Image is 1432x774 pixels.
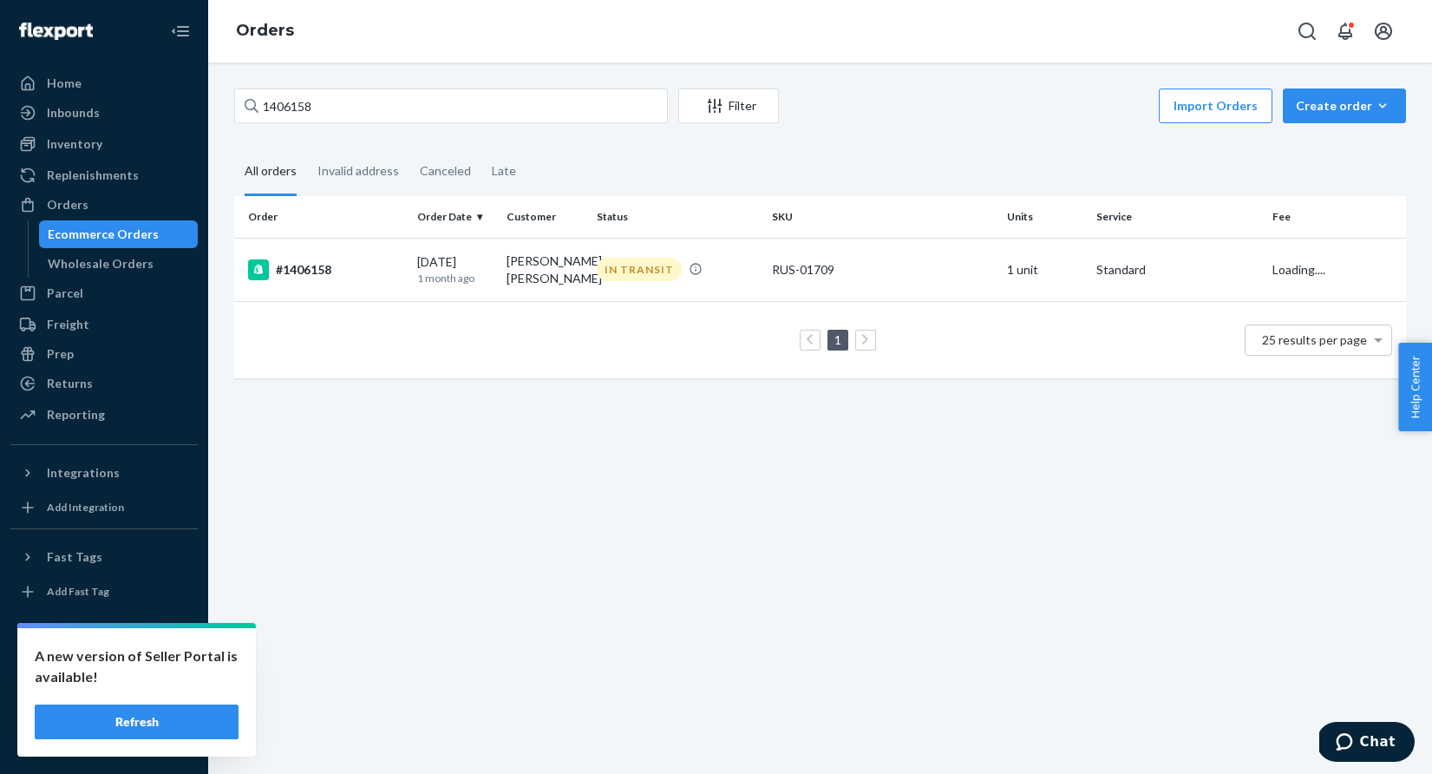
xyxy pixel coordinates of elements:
button: Open notifications [1328,14,1363,49]
div: Returns [47,375,93,392]
a: Replenishments [10,161,198,189]
a: Settings [10,637,198,665]
a: Add Fast Tag [10,578,198,606]
button: Open account menu [1366,14,1401,49]
button: Integrations [10,459,198,487]
div: All orders [245,148,297,196]
td: Loading.... [1265,238,1406,301]
div: Create order [1296,97,1393,115]
div: Late [492,148,516,193]
input: Search orders [234,89,668,123]
div: #1406158 [248,259,403,280]
a: Ecommerce Orders [39,220,199,248]
th: Order [234,196,410,238]
a: Wholesale Orders [39,250,199,278]
button: Open Search Box [1290,14,1324,49]
td: 1 unit [1000,238,1090,301]
a: Reporting [10,401,198,429]
button: Close Navigation [163,14,198,49]
button: Create order [1283,89,1406,123]
p: A new version of Seller Portal is available! [35,646,239,687]
p: Standard [1096,261,1259,279]
a: Parcel [10,279,198,307]
a: Orders [236,21,294,40]
div: Fast Tags [47,548,102,566]
div: Orders [47,196,88,213]
th: SKU [765,196,999,238]
div: Filter [679,97,778,115]
button: Fast Tags [10,543,198,571]
a: Freight [10,311,198,338]
ol: breadcrumbs [222,6,308,56]
a: Add Integration [10,494,198,521]
th: Fee [1265,196,1406,238]
div: Reporting [47,406,105,423]
div: Ecommerce Orders [48,226,159,243]
div: Parcel [47,285,83,302]
button: Filter [678,89,779,123]
div: Integrations [47,464,120,482]
td: [PERSON_NAME] [PERSON_NAME] [500,238,590,301]
div: Home [47,75,82,92]
th: Units [1000,196,1090,238]
div: RUS-01709 [772,261,992,279]
div: Prep [47,345,74,363]
a: Returns [10,370,198,397]
button: Talk to Support [10,666,198,694]
a: Home [10,69,198,97]
button: Refresh [35,705,239,739]
div: Customer [507,209,583,224]
button: Help Center [1398,343,1432,431]
div: Add Fast Tag [47,584,109,599]
div: Canceled [420,148,471,193]
a: Prep [10,340,198,368]
div: Inbounds [47,104,100,121]
div: Inventory [47,135,102,153]
div: Replenishments [47,167,139,184]
img: Flexport logo [19,23,93,40]
a: Inbounds [10,99,198,127]
th: Status [590,196,766,238]
th: Service [1089,196,1265,238]
iframe: Opens a widget where you can chat to one of our agents [1319,722,1415,765]
div: Add Integration [47,500,124,515]
a: Page 1 is your current page [831,332,845,347]
p: 1 month ago [417,271,494,285]
a: Inventory [10,130,198,158]
span: 25 results per page [1262,332,1367,347]
button: Import Orders [1159,89,1272,123]
a: Help Center [10,696,198,724]
button: Give Feedback [10,725,198,753]
a: Orders [10,191,198,219]
div: Wholesale Orders [48,255,154,272]
div: [DATE] [417,253,494,285]
div: Freight [47,316,89,333]
th: Order Date [410,196,500,238]
div: Invalid address [317,148,399,193]
div: IN TRANSIT [597,258,682,281]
